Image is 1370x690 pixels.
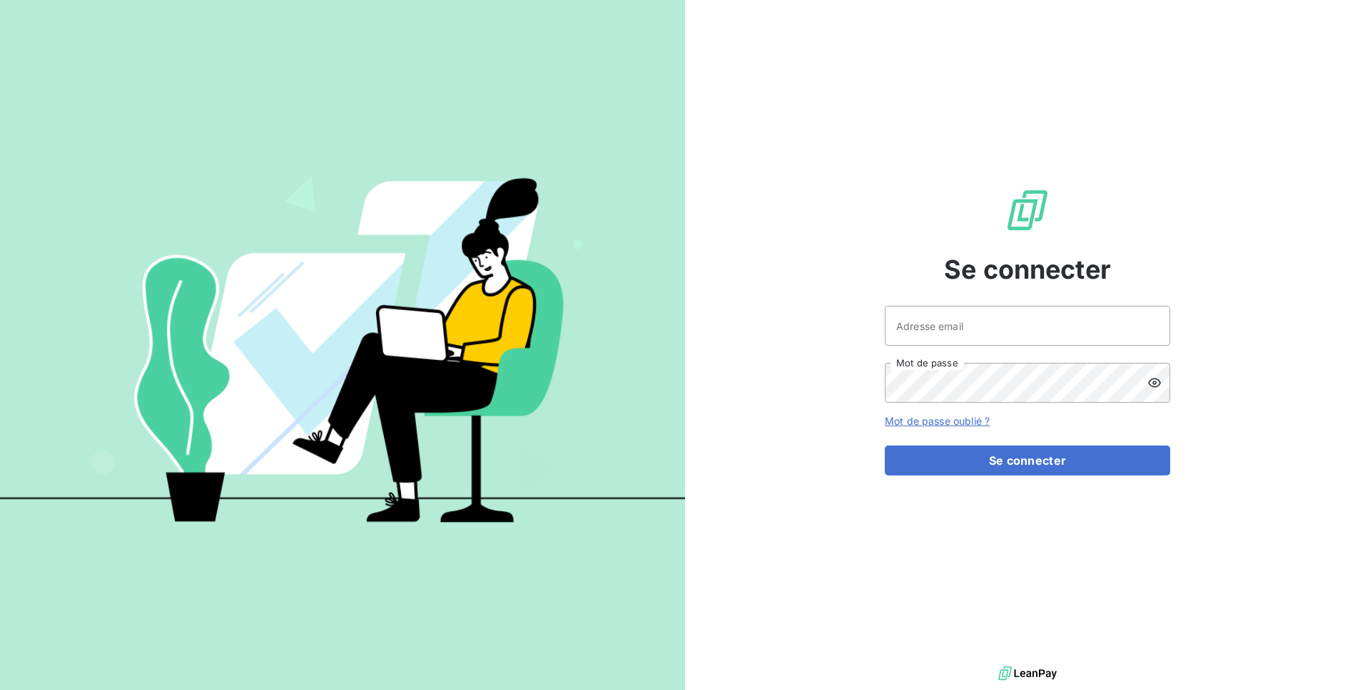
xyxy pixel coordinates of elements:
input: placeholder [885,306,1170,346]
img: Logo LeanPay [1005,187,1050,233]
span: Se connecter [944,250,1111,289]
a: Mot de passe oublié ? [885,415,990,427]
img: logo [998,663,1057,684]
button: Se connecter [885,446,1170,475]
